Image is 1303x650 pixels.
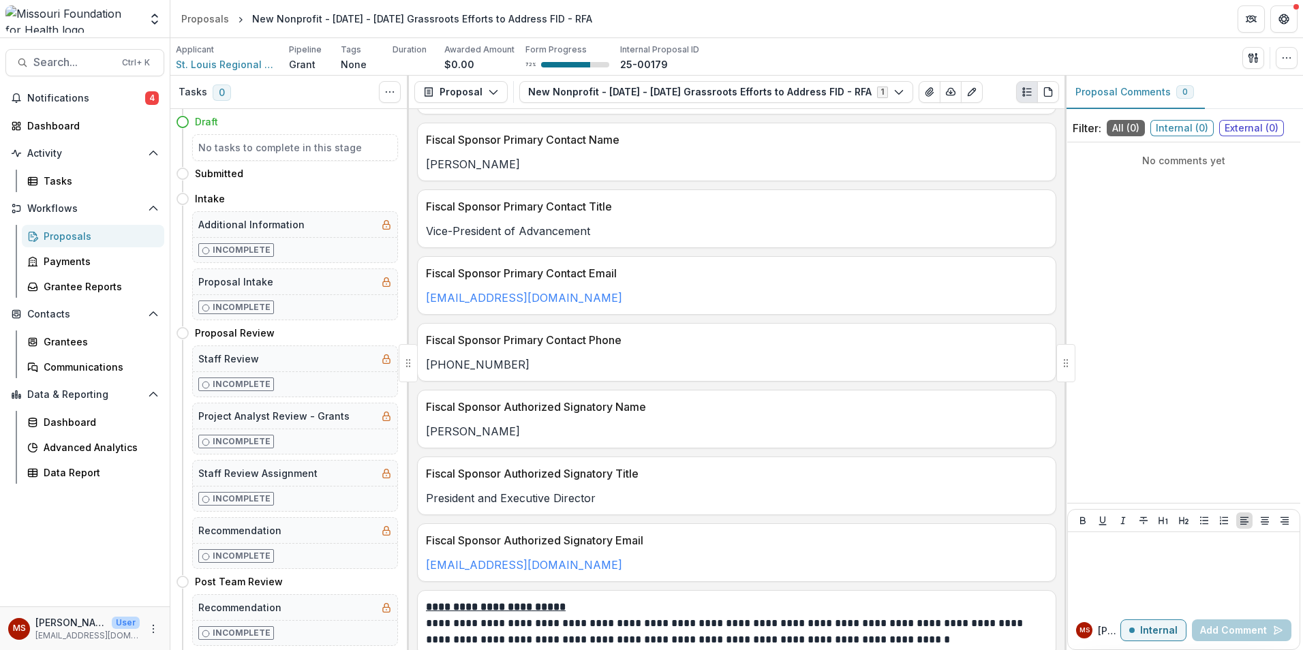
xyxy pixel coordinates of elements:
button: Toggle View Cancelled Tasks [379,81,401,103]
p: President and Executive Director [426,490,1047,506]
button: Proposal [414,81,508,103]
button: Align Right [1276,512,1293,529]
button: Get Help [1270,5,1298,33]
div: Communications [44,360,153,374]
a: Grantees [22,330,164,353]
h5: Additional Information [198,217,305,232]
a: Data Report [22,461,164,484]
h4: Submitted [195,166,243,181]
h5: Proposal Intake [198,275,273,289]
img: Missouri Foundation for Health logo [5,5,140,33]
h3: Tasks [179,87,207,98]
p: Fiscal Sponsor Primary Contact Title [426,198,1042,215]
div: Marcel Scaife [13,624,26,633]
span: Data & Reporting [27,389,142,401]
span: Notifications [27,93,145,104]
p: Internal Proposal ID [620,44,699,56]
p: Applicant [176,44,214,56]
p: Form Progress [525,44,587,56]
p: Incomplete [213,550,271,562]
p: 25-00179 [620,57,668,72]
div: Marcel Scaife [1079,627,1090,634]
h5: No tasks to complete in this stage [198,140,392,155]
span: External ( 0 ) [1219,120,1284,136]
h5: Project Analyst Review - Grants [198,409,350,423]
a: Communications [22,356,164,378]
p: Fiscal Sponsor Primary Contact Name [426,131,1042,148]
button: Open Contacts [5,303,164,325]
div: Advanced Analytics [44,440,153,454]
span: All ( 0 ) [1107,120,1145,136]
p: Incomplete [213,627,271,639]
button: Bullet List [1196,512,1212,529]
h5: Staff Review Assignment [198,466,318,480]
button: Underline [1094,512,1111,529]
p: Vice-President of Advancement [426,223,1047,239]
p: Filter: [1073,120,1101,136]
div: Data Report [44,465,153,480]
button: View Attached Files [919,81,940,103]
button: Search... [5,49,164,76]
span: 4 [145,91,159,105]
div: Grantees [44,335,153,349]
button: Plaintext view [1016,81,1038,103]
button: Open Activity [5,142,164,164]
button: Open Workflows [5,198,164,219]
span: Activity [27,148,142,159]
button: Open entity switcher [145,5,164,33]
button: Heading 1 [1155,512,1171,529]
button: Align Left [1236,512,1253,529]
span: 0 [213,84,231,101]
p: Fiscal Sponsor Authorized Signatory Email [426,532,1042,548]
span: 0 [1182,87,1188,97]
button: Bold [1075,512,1091,529]
button: Align Center [1257,512,1273,529]
div: New Nonprofit - [DATE] - [DATE] Grassroots Efforts to Address FID - RFA [252,12,592,26]
button: Proposal Comments [1064,76,1205,109]
div: Payments [44,254,153,268]
a: Payments [22,250,164,273]
h5: Staff Review [198,352,259,366]
div: Dashboard [44,415,153,429]
p: [PERSON_NAME] [426,156,1047,172]
button: Heading 2 [1176,512,1192,529]
p: Pipeline [289,44,322,56]
p: Duration [393,44,427,56]
button: Notifications4 [5,87,164,109]
p: Incomplete [213,493,271,505]
a: Proposals [22,225,164,247]
p: Incomplete [213,244,271,256]
h4: Intake [195,191,225,206]
p: Internal [1140,625,1178,636]
p: [PERSON_NAME] [1098,623,1120,638]
p: Incomplete [213,301,271,313]
div: Proposals [181,12,229,26]
div: Grantee Reports [44,279,153,294]
h4: Proposal Review [195,326,275,340]
p: [PERSON_NAME] [35,615,106,630]
button: Partners [1238,5,1265,33]
p: Fiscal Sponsor Authorized Signatory Title [426,465,1042,482]
p: Grant [289,57,316,72]
p: Tags [341,44,361,56]
a: Advanced Analytics [22,436,164,459]
button: Edit as form [961,81,983,103]
p: Incomplete [213,378,271,390]
p: 72 % [525,60,536,69]
h5: Recommendation [198,523,281,538]
a: Dashboard [5,114,164,137]
span: Workflows [27,203,142,215]
p: Fiscal Sponsor Primary Contact Phone [426,332,1042,348]
a: Grantee Reports [22,275,164,298]
button: Ordered List [1216,512,1232,529]
p: Fiscal Sponsor Authorized Signatory Name [426,399,1042,415]
button: Add Comment [1192,619,1291,641]
p: $0.00 [444,57,474,72]
a: St. Louis Regional Suicide Prevention Coalition [176,57,278,72]
p: No comments yet [1073,153,1295,168]
button: Italicize [1115,512,1131,529]
span: Search... [33,56,114,69]
p: Fiscal Sponsor Primary Contact Email [426,265,1042,281]
div: Dashboard [27,119,153,133]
